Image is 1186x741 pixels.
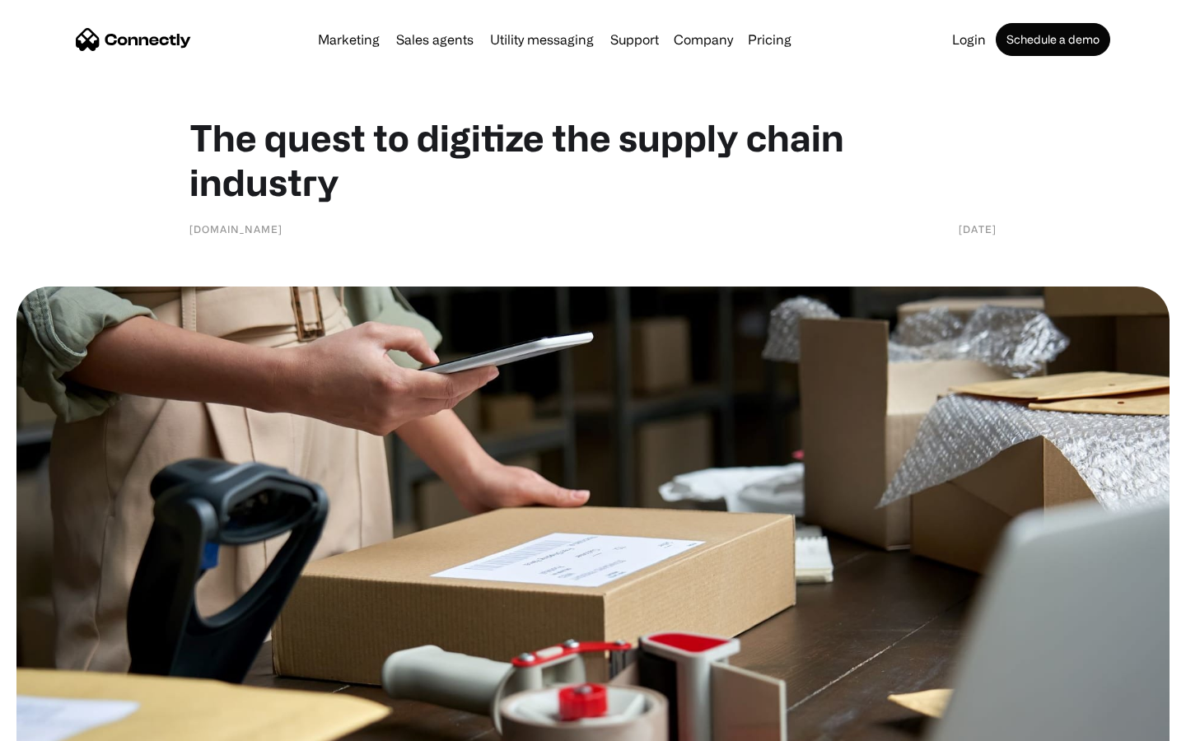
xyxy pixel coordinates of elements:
[16,712,99,735] aside: Language selected: English
[33,712,99,735] ul: Language list
[604,33,665,46] a: Support
[311,33,386,46] a: Marketing
[483,33,600,46] a: Utility messaging
[946,33,992,46] a: Login
[959,221,997,237] div: [DATE]
[741,33,798,46] a: Pricing
[996,23,1110,56] a: Schedule a demo
[189,115,997,204] h1: The quest to digitize the supply chain industry
[189,221,282,237] div: [DOMAIN_NAME]
[674,28,733,51] div: Company
[390,33,480,46] a: Sales agents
